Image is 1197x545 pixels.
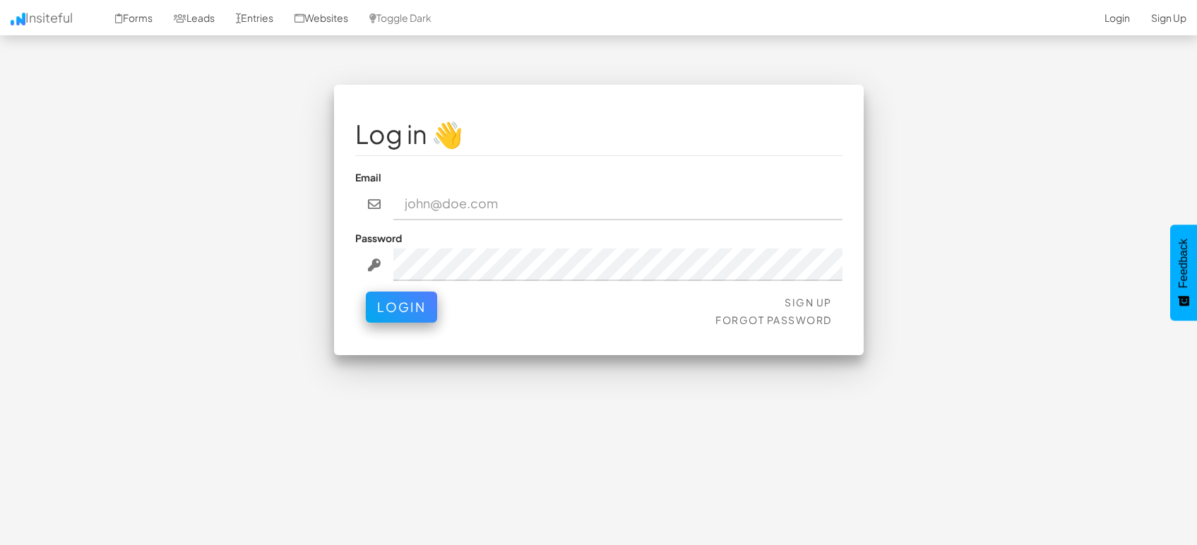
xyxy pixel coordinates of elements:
a: Sign Up [785,296,832,309]
span: Feedback [1177,239,1190,288]
button: Login [366,292,437,323]
img: icon.png [11,13,25,25]
button: Feedback - Show survey [1170,224,1197,321]
label: Password [355,231,402,245]
a: Forgot Password [715,313,832,326]
label: Email [355,170,381,184]
h1: Log in 👋 [355,120,842,148]
input: john@doe.com [393,188,842,220]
